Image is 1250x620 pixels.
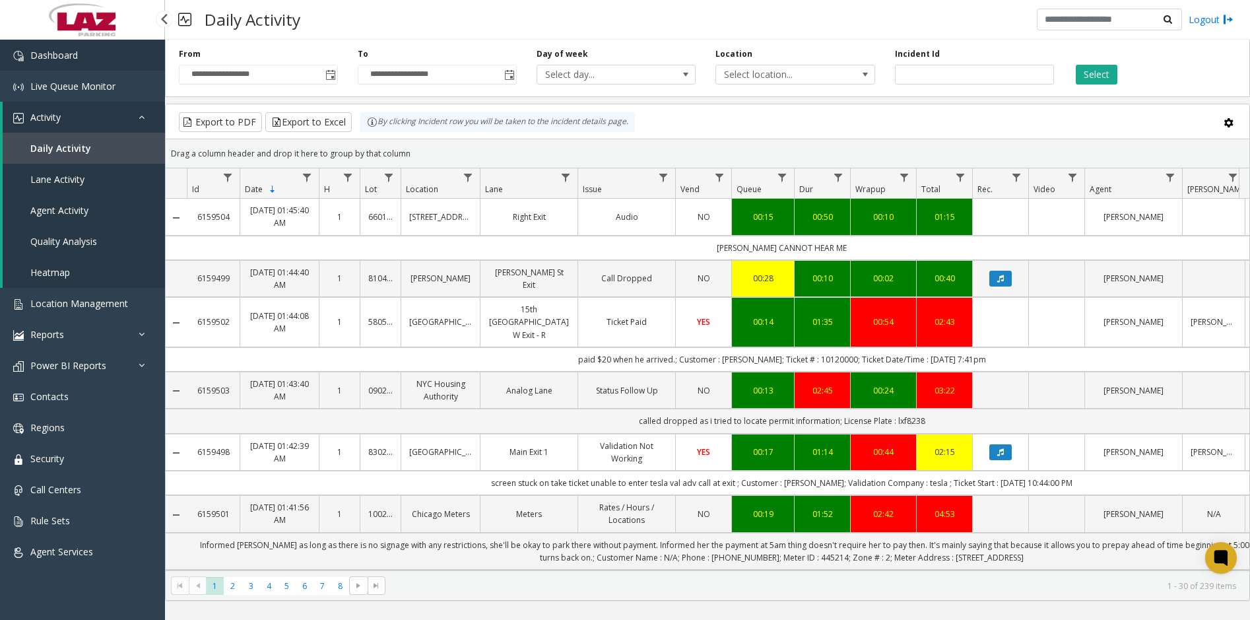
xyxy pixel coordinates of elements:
[1191,508,1237,520] a: N/A
[740,508,786,520] a: 00:19
[368,576,385,595] span: Go to the last page
[896,168,913,186] a: Wrapup Filter Menu
[13,392,24,403] img: 'icon'
[13,330,24,341] img: 'icon'
[586,501,667,526] a: Rates / Hours / Locations
[327,316,352,328] a: 1
[3,257,165,288] a: Heatmap
[3,102,165,133] a: Activity
[925,384,964,397] div: 03:22
[298,168,316,186] a: Date Filter Menu
[323,65,337,84] span: Toggle popup
[409,378,472,403] a: NYC Housing Authority
[697,446,710,458] span: YES
[30,297,128,310] span: Location Management
[178,3,191,36] img: pageIcon
[684,272,723,285] a: NO
[368,316,393,328] a: 580571
[30,452,64,465] span: Security
[925,446,964,458] div: 02:15
[166,142,1249,165] div: Drag a column header and drop it here to group by that column
[684,211,723,223] a: NO
[485,184,503,195] span: Lane
[977,184,993,195] span: Rec.
[488,508,570,520] a: Meters
[13,299,24,310] img: 'icon'
[248,378,311,403] a: [DATE] 01:43:40 AM
[716,65,842,84] span: Select location...
[409,211,472,223] a: [STREET_ADDRESS]
[855,184,886,195] span: Wrapup
[13,423,24,434] img: 'icon'
[1162,168,1179,186] a: Agent Filter Menu
[586,384,667,397] a: Status Follow Up
[488,303,570,341] a: 15th [GEOGRAPHIC_DATA] W Exit - R
[488,384,570,397] a: Analog Lane
[684,384,723,397] a: NO
[353,580,364,591] span: Go to the next page
[368,446,393,458] a: 830202
[1093,316,1174,328] a: [PERSON_NAME]
[331,577,349,595] span: Page 8
[537,48,588,60] label: Day of week
[248,204,311,229] a: [DATE] 01:45:40 AM
[859,384,908,397] a: 00:24
[803,316,842,328] a: 01:35
[698,273,710,284] span: NO
[245,184,263,195] span: Date
[324,184,330,195] span: H
[242,577,260,595] span: Page 3
[803,508,842,520] a: 01:52
[30,266,70,279] span: Heatmap
[195,272,232,285] a: 6159499
[30,359,106,372] span: Power BI Reports
[327,446,352,458] a: 1
[267,184,278,195] span: Sortable
[1008,168,1026,186] a: Rec. Filter Menu
[368,508,393,520] a: 100240
[13,51,24,61] img: 'icon'
[409,508,472,520] a: Chicago Meters
[360,112,635,132] div: By clicking Incident row you will be taken to the incident details page.
[803,384,842,397] a: 02:45
[1093,384,1174,397] a: [PERSON_NAME]
[1189,13,1234,26] a: Logout
[30,235,97,248] span: Quality Analysis
[3,195,165,226] a: Agent Activity
[13,113,24,123] img: 'icon'
[737,184,762,195] span: Queue
[799,184,813,195] span: Dur
[684,446,723,458] a: YES
[3,164,165,195] a: Lane Activity
[195,316,232,328] a: 6159502
[740,446,786,458] a: 00:17
[365,184,377,195] span: Lot
[30,545,93,558] span: Agent Services
[1093,508,1174,520] a: [PERSON_NAME]
[859,211,908,223] a: 00:10
[740,384,786,397] div: 00:13
[1191,316,1237,328] a: [PERSON_NAME]
[368,211,393,223] a: 660122
[488,266,570,291] a: [PERSON_NAME] St Exit
[1223,13,1234,26] img: logout
[13,454,24,465] img: 'icon'
[30,204,88,217] span: Agent Activity
[195,508,232,520] a: 6159501
[358,48,368,60] label: To
[30,49,78,61] span: Dashboard
[740,211,786,223] a: 00:15
[488,211,570,223] a: Right Exit
[583,184,602,195] span: Issue
[30,514,70,527] span: Rule Sets
[557,168,575,186] a: Lane Filter Menu
[248,310,311,335] a: [DATE] 01:44:08 AM
[684,508,723,520] a: NO
[195,446,232,458] a: 6159498
[339,168,357,186] a: H Filter Menu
